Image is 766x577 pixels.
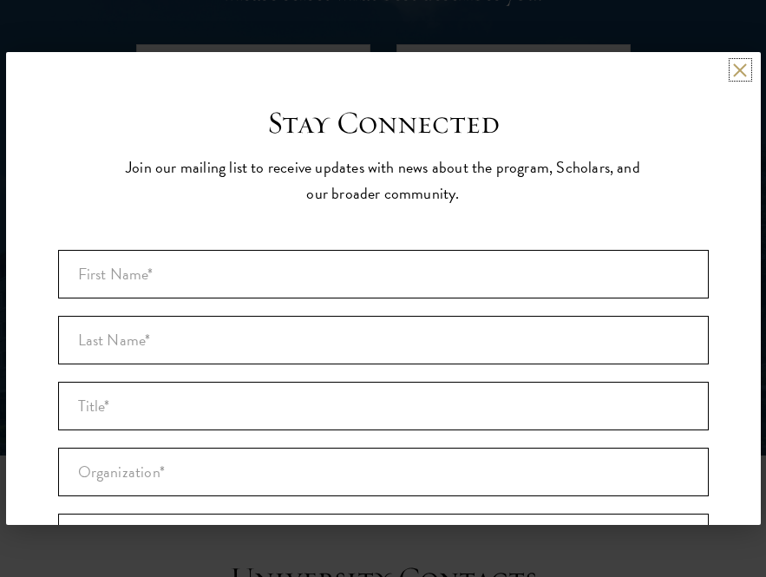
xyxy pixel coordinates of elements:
input: First Name* [58,250,709,298]
input: Title* [58,382,709,430]
h3: Stay Connected [267,104,500,141]
input: City* [58,514,709,562]
input: Last Name* [58,316,709,364]
input: Organization* [58,448,709,496]
p: Join our mailing list to receive updates with news about the program, Scholars, and our broader c... [115,154,652,207]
